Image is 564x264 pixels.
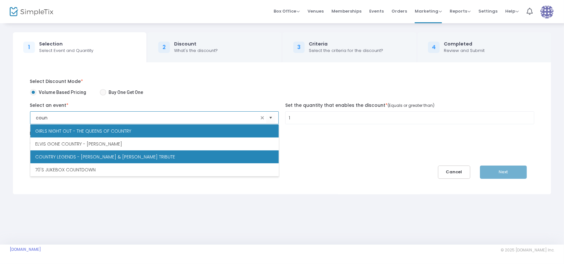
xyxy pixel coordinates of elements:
[36,115,259,121] input: Select an event
[293,42,305,53] div: 3
[309,47,383,54] div: Select the criteria for the discount?
[36,128,131,134] span: GIRLS NIGHT OUT - THE QUEENS OF COUNTRY
[505,8,519,14] span: Help
[415,8,442,14] span: Marketing
[266,111,275,125] button: Select
[30,128,534,138] label: Require Password to activate?
[174,41,218,47] div: Discount
[36,154,175,160] span: COUNTRY LEGENDS - [PERSON_NAME] & [PERSON_NAME] TRIBUTE
[158,42,170,53] div: 2
[39,47,93,54] div: Select Event and Quantity
[308,3,324,19] span: Venues
[428,42,440,53] div: 4
[36,167,96,173] span: 70'S JUKEBOX COUNTDOWN
[285,102,534,109] label: Set the quantity that enables the discount
[27,78,538,85] label: Select Discount Mode
[23,42,35,53] div: 1
[309,41,383,47] div: Criteria
[501,248,554,253] span: © 2025 [DOMAIN_NAME] Inc.
[174,47,218,54] div: What's the discount?
[444,47,485,54] div: Review and Submit
[258,114,266,122] span: clear
[274,8,300,14] span: Box Office
[39,41,93,47] div: Selection
[388,103,435,108] span: (Equals or greater than)
[438,166,470,179] button: Cancel
[392,3,407,19] span: Orders
[450,8,471,14] span: Reports
[369,3,384,19] span: Events
[478,3,497,19] span: Settings
[106,89,143,96] span: Buy One Get One
[36,141,122,147] span: ELVIS GONE COUNTRY - [PERSON_NAME]
[331,3,361,19] span: Memberships
[30,102,279,109] label: Select an event
[37,89,87,96] span: Volume Based Pricing
[444,41,485,47] div: Completed
[10,247,41,252] a: [DOMAIN_NAME]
